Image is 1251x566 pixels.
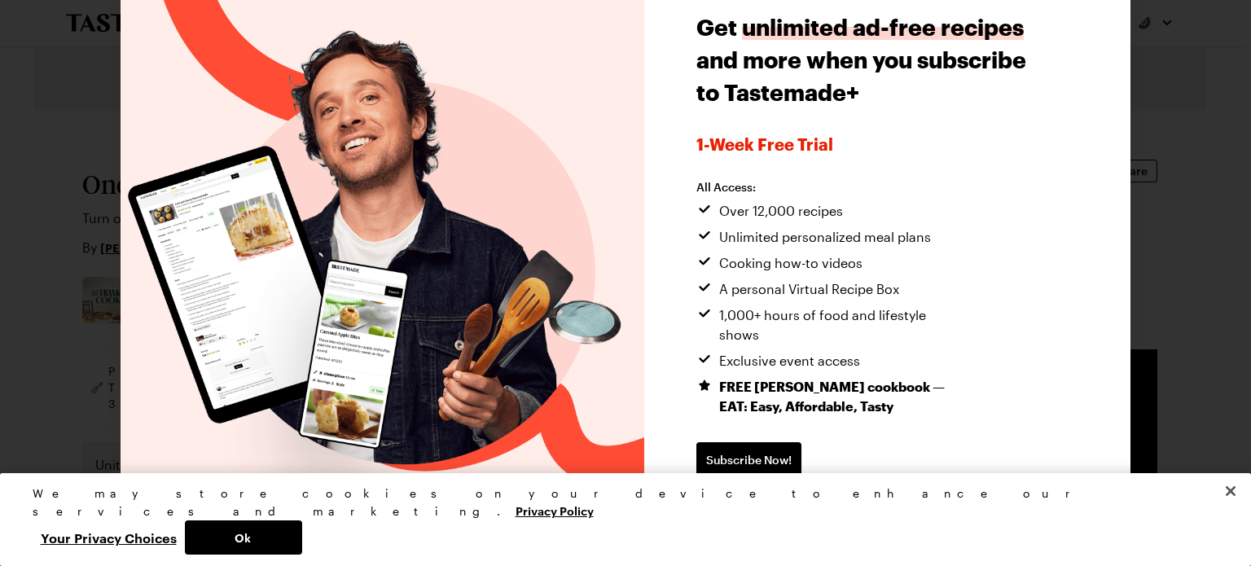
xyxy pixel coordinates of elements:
h2: All Access: [696,180,965,195]
span: Unlimited personalized meal plans [719,227,931,247]
span: A personal Virtual Recipe Box [719,279,899,299]
div: Privacy [33,485,1205,555]
a: Subscribe Now! [696,442,801,478]
span: FREE [PERSON_NAME] cookbook — EAT: Easy, Affordable, Tasty [719,377,965,416]
span: 1-week Free Trial [696,134,1031,154]
span: 1,000+ hours of food and lifestyle shows [719,305,965,344]
span: Over 12,000 recipes [719,201,843,221]
button: Your Privacy Choices [33,520,185,555]
span: unlimited ad-free recipes [742,14,1024,40]
a: More information about your privacy, opens in a new tab [516,502,594,518]
span: Cooking how-to videos [719,253,863,273]
button: Close [1213,473,1249,509]
span: Exclusive event access [719,351,860,371]
div: We may store cookies on your device to enhance our services and marketing. [33,485,1205,520]
button: Ok [185,520,302,555]
span: Subscribe Now! [706,452,792,468]
h1: Get and more when you subscribe to Tastemade+ [696,11,1031,108]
